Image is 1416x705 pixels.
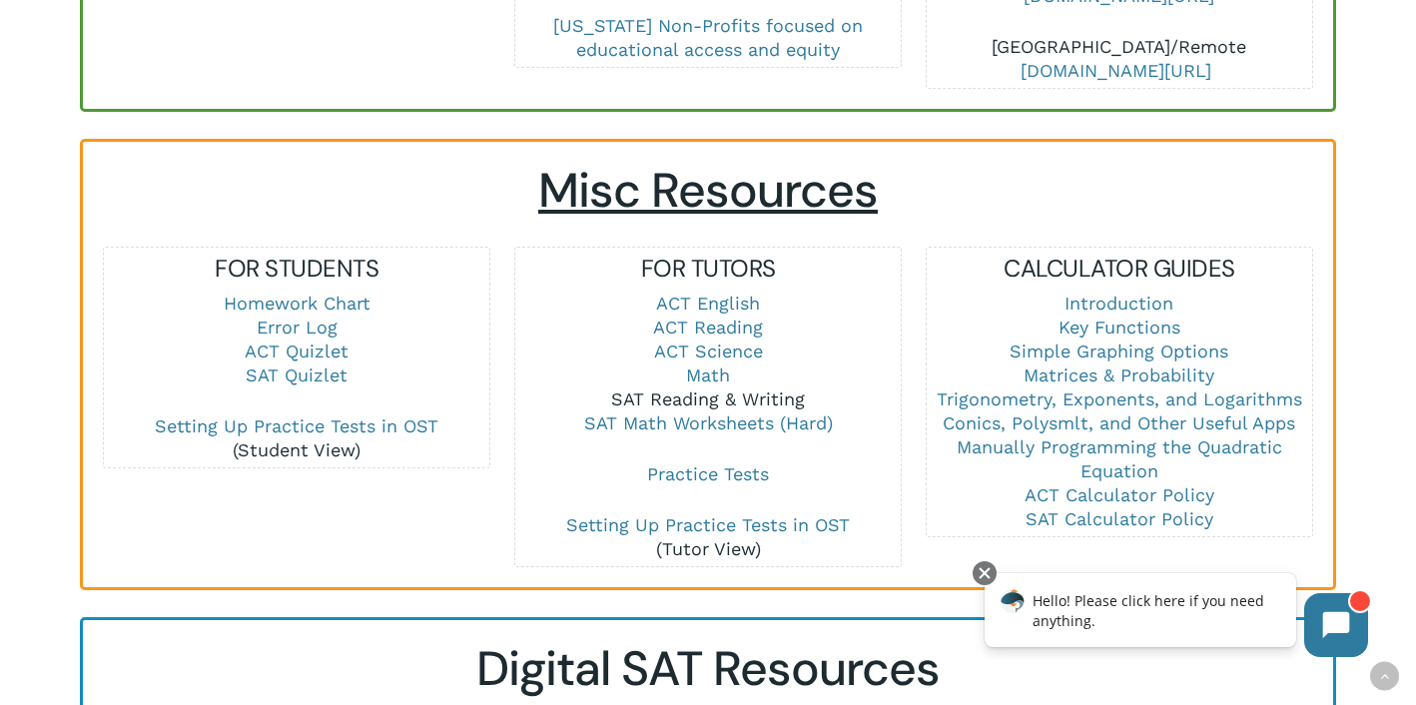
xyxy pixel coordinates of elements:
[104,253,488,285] h5: FOR STUDENTS
[515,513,900,561] p: (Tutor View)
[937,388,1302,409] a: Trigonometry, Exponents, and Logarithms
[927,35,1311,83] p: [GEOGRAPHIC_DATA]/Remote
[566,514,850,535] a: Setting Up Practice Tests in OST
[584,412,833,433] a: SAT Math Worksheets (Hard)
[103,640,1313,698] h2: Digital SAT Resources
[1021,60,1211,81] a: [DOMAIN_NAME][URL]
[257,317,338,338] a: Error Log
[1059,317,1180,338] a: Key Functions
[538,159,878,222] span: Misc Resources
[647,463,769,484] a: Practice Tests
[104,414,488,462] p: (Student View)
[1010,341,1228,361] a: Simple Graphing Options
[515,253,900,285] h5: FOR TUTORS
[957,436,1282,481] a: Manually Programming the Quadratic Equation
[611,388,805,409] a: SAT Reading & Writing
[1025,484,1214,505] a: ACT Calculator Policy
[246,364,348,385] a: SAT Quizlet
[656,293,760,314] a: ACT English
[224,293,370,314] a: Homework Chart
[1026,508,1213,529] a: SAT Calculator Policy
[686,364,730,385] a: Math
[553,15,863,60] a: [US_STATE] Non-Profits focused on educational access and equity
[245,341,349,361] a: ACT Quizlet
[1064,293,1173,314] a: Introduction
[1024,364,1214,385] a: Matrices & Probability
[964,557,1388,677] iframe: Chatbot
[927,253,1311,285] h5: CALCULATOR GUIDES
[155,415,438,436] a: Setting Up Practice Tests in OST
[943,412,1295,433] a: Conics, Polysmlt, and Other Useful Apps
[653,317,763,338] a: ACT Reading
[654,341,763,361] a: ACT Science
